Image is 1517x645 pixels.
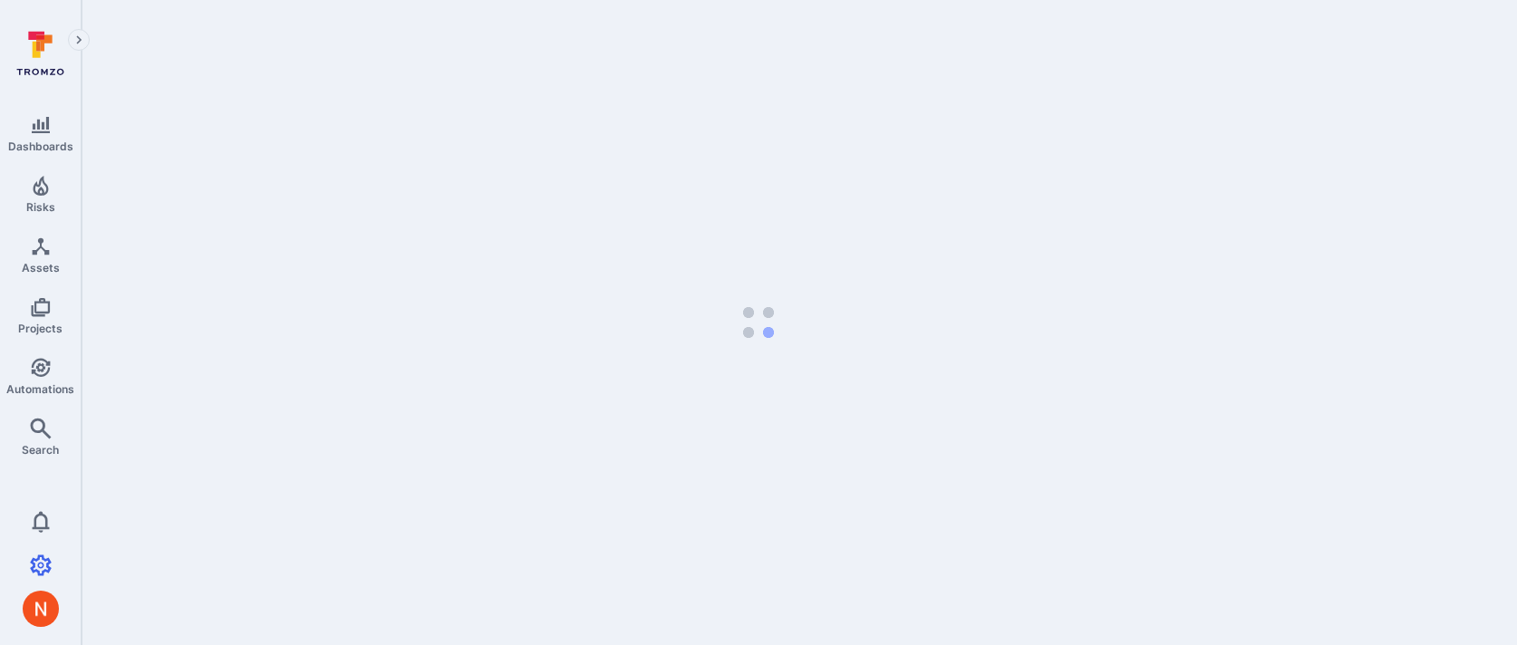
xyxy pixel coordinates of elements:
span: Risks [26,200,55,214]
span: Automations [6,382,74,396]
button: Expand navigation menu [68,29,90,51]
span: Dashboards [8,140,73,153]
i: Expand navigation menu [72,33,85,48]
span: Projects [18,322,63,335]
span: Search [22,443,59,457]
span: Assets [22,261,60,274]
img: ACg8ocIprwjrgDQnDsNSk9Ghn5p5-B8DpAKWoJ5Gi9syOE4K59tr4Q=s96-c [23,591,59,627]
div: Neeren Patki [23,591,59,627]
